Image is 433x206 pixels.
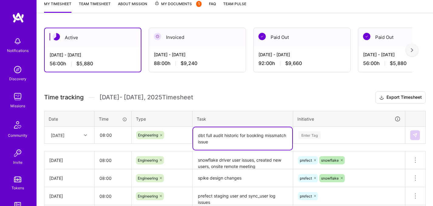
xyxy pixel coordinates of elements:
[300,158,312,163] span: prefect
[138,194,158,198] span: Engineering
[209,1,216,13] a: FAQ
[258,51,345,58] div: [DATE] - [DATE]
[138,176,158,180] span: Engineering
[193,170,292,187] textarea: spike design changes
[154,33,161,40] img: Invoiced
[95,152,131,168] input: HH:MM
[51,132,64,138] div: [DATE]
[95,127,131,143] input: HH:MM
[99,94,193,101] span: [DATE] - [DATE] , 2025 Timesheet
[181,60,197,67] span: $9,240
[12,91,24,103] img: teamwork
[95,170,131,186] input: HH:MM
[44,111,95,127] th: Date
[12,185,24,191] div: Tokens
[192,111,293,127] th: Task
[45,28,141,47] div: Active
[379,94,384,101] i: icon Download
[14,177,21,182] img: tokens
[138,158,158,163] span: Engineering
[363,33,370,40] img: Paid Out
[49,157,89,163] div: [DATE]
[53,33,60,40] img: Active
[154,1,202,7] span: My Documents
[297,115,401,122] div: Initiative
[49,193,89,199] div: [DATE]
[254,28,350,46] div: Paid Out
[44,1,71,13] a: My timesheet
[298,130,321,140] div: Enter Tag
[149,28,246,46] div: Invoiced
[196,1,202,7] div: 1
[10,103,25,109] div: Missions
[321,158,339,163] span: snowflake
[49,175,89,181] div: [DATE]
[44,94,84,101] span: Time tracking
[9,76,26,82] div: Discovery
[154,51,241,58] div: [DATE] - [DATE]
[12,35,24,47] img: bell
[10,118,25,132] img: Community
[7,47,29,54] div: Notifications
[390,60,407,67] span: $5,880
[258,33,266,40] img: Paid Out
[193,152,292,169] textarea: snowflake driver user issues, created new users, onsite remote meeting
[13,159,23,166] div: Invite
[223,2,246,6] span: Team Pulse
[95,188,131,204] input: HH:MM
[12,147,24,159] img: Invite
[76,60,93,67] span: $5,880
[285,60,302,67] span: $9,660
[12,12,24,23] img: logo
[84,134,87,137] i: icon Chevron
[258,60,345,67] div: 92:00 h
[300,176,312,180] span: prefect
[223,1,246,13] a: Team Pulse
[411,48,413,52] img: right
[193,188,292,204] textarea: prefect staging user and sync_user log issues
[50,60,136,67] div: 56:00 h
[300,194,312,198] span: prefect
[118,1,147,13] a: About Mission
[8,132,27,139] div: Community
[79,1,111,13] a: Team timesheet
[321,176,339,180] span: snowflake
[413,133,417,138] img: Submit
[12,64,24,76] img: discovery
[138,133,158,137] span: Engineering
[132,111,192,127] th: Type
[193,127,292,150] textarea: dbt full audit historic for bookling missmatch issue
[154,60,241,67] div: 88:00 h
[99,116,127,122] div: Time
[154,1,202,13] a: My Documents1
[50,52,136,58] div: [DATE] - [DATE]
[375,91,426,104] button: Export Timesheet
